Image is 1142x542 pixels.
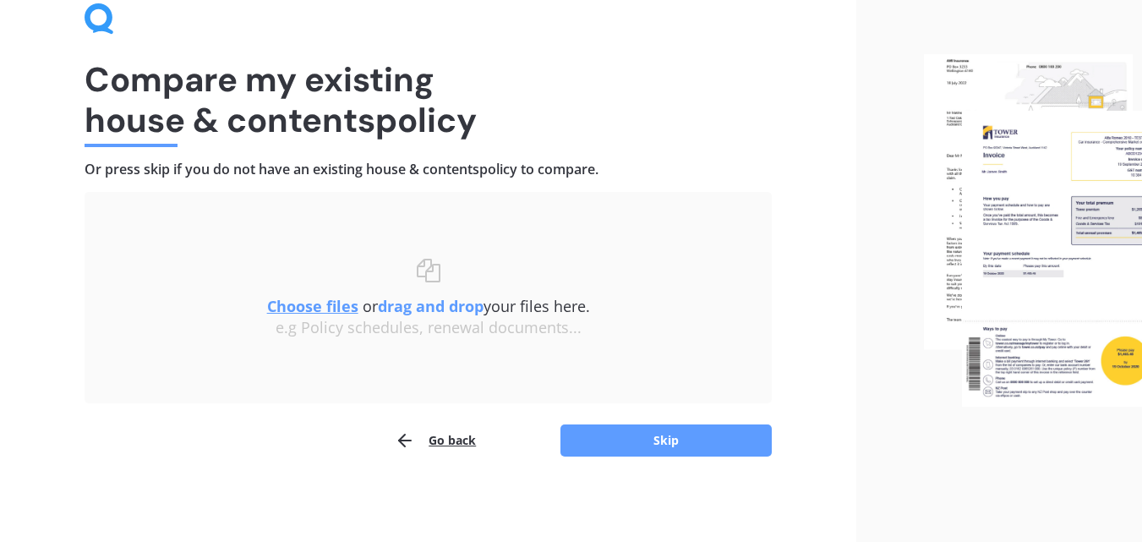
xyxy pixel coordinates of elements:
[924,54,1142,406] img: files.webp
[560,424,772,457] button: Skip
[118,319,738,337] div: e.g Policy schedules, renewal documents...
[378,296,484,316] b: drag and drop
[85,59,772,140] h1: Compare my existing house & contents policy
[395,424,476,457] button: Go back
[85,161,772,178] h4: Or press skip if you do not have an existing house & contents policy to compare.
[267,296,590,316] span: or your files here.
[267,296,358,316] u: Choose files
